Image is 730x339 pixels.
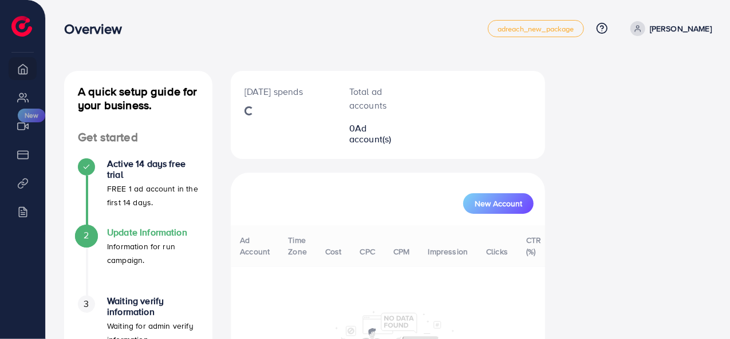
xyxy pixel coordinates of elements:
h4: Update Information [107,227,199,238]
span: Ad account(s) [349,122,392,145]
a: [PERSON_NAME] [626,21,712,36]
img: logo [11,16,32,37]
span: 2 [84,229,89,242]
a: adreach_new_package [488,20,584,37]
span: adreach_new_package [498,25,574,33]
h4: Active 14 days free trial [107,158,199,180]
h3: Overview [64,21,131,37]
p: Information for run campaign. [107,240,199,267]
li: Active 14 days free trial [64,158,212,227]
p: [DATE] spends [244,85,322,98]
p: FREE 1 ad account in the first 14 days. [107,182,199,209]
h4: Get started [64,130,212,145]
h4: A quick setup guide for your business. [64,85,212,112]
button: New Account [463,193,534,214]
h4: Waiting verify information [107,296,199,317]
h2: 0 [349,123,400,145]
p: [PERSON_NAME] [650,22,712,35]
span: New Account [475,200,522,208]
span: 3 [84,297,89,310]
li: Update Information [64,227,212,296]
p: Total ad accounts [349,85,400,112]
